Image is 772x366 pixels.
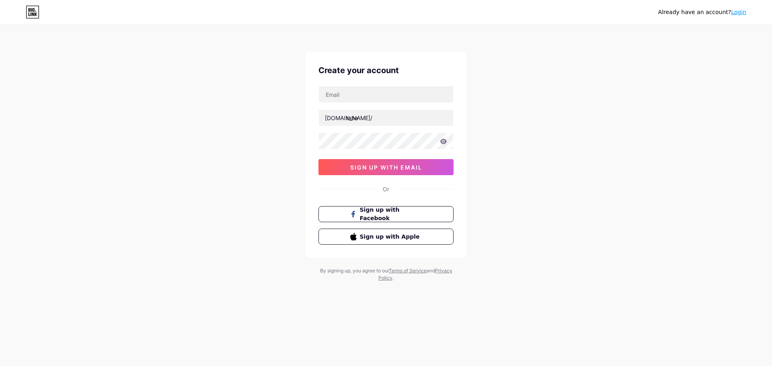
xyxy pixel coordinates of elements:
input: username [319,110,453,126]
div: Or [383,185,389,193]
div: Already have an account? [658,8,746,16]
a: Login [731,9,746,15]
div: Create your account [318,64,454,76]
div: [DOMAIN_NAME]/ [325,114,372,122]
div: By signing up, you agree to our and . [318,267,454,282]
a: Terms of Service [389,268,427,274]
button: Sign up with Apple [318,229,454,245]
span: Sign up with Facebook [360,206,422,223]
button: Sign up with Facebook [318,206,454,222]
span: Sign up with Apple [360,233,422,241]
button: sign up with email [318,159,454,175]
input: Email [319,86,453,102]
span: sign up with email [350,164,422,171]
